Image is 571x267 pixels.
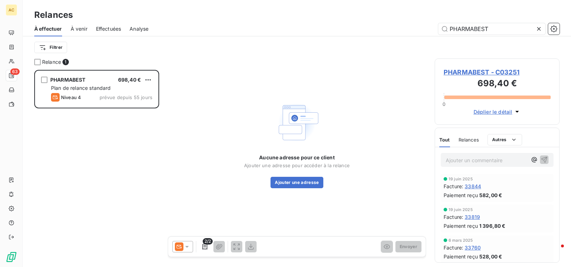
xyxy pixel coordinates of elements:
div: AC [6,4,17,16]
span: 63 [10,68,20,75]
span: Tout [439,137,450,143]
span: Relances [459,137,479,143]
span: Analyse [130,25,148,32]
span: 698,40 € [118,77,141,83]
button: Envoyer [395,241,421,252]
span: Aucune adresse pour ce client [259,154,334,161]
span: 19 juin 2025 [449,207,473,212]
img: Empty state [274,100,320,145]
span: 0 [443,101,445,107]
img: Logo LeanPay [6,251,17,263]
span: PHARMABEST - C03251 [444,67,551,77]
span: Effectuées [96,25,121,32]
span: 2/2 [203,238,213,245]
span: 1 396,80 € [479,222,506,230]
span: Déplier le détail [474,108,512,115]
input: Rechercher [438,23,545,35]
h3: Relances [34,9,73,21]
span: Facture : [444,244,463,251]
span: Relance [42,58,61,66]
span: Paiement reçu [444,222,478,230]
span: 33844 [465,183,481,190]
h3: 698,40 € [444,77,551,91]
span: Facture : [444,213,463,221]
span: PHARMABEST [50,77,86,83]
span: 33760 [465,244,481,251]
div: grid [34,70,159,267]
button: Ajouter une adresse [271,177,323,188]
span: 33819 [465,213,480,221]
span: 582,00 € [479,191,502,199]
span: 1 [62,59,69,65]
span: À effectuer [34,25,62,32]
span: À venir [71,25,87,32]
span: 528,00 € [479,253,502,260]
span: Paiement reçu [444,253,478,260]
span: Paiement reçu [444,191,478,199]
button: Déplier le détail [471,108,523,116]
span: 6 mars 2025 [449,238,473,242]
span: Plan de relance standard [51,85,111,91]
span: Facture : [444,183,463,190]
span: Niveau 4 [61,94,81,100]
iframe: Intercom live chat [547,243,564,260]
button: Filtrer [34,42,67,53]
span: Ajouter une adresse pour accéder à la relance [244,163,350,168]
span: prévue depuis 55 jours [100,94,152,100]
button: Autres [487,134,522,145]
span: 19 juin 2025 [449,177,473,181]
